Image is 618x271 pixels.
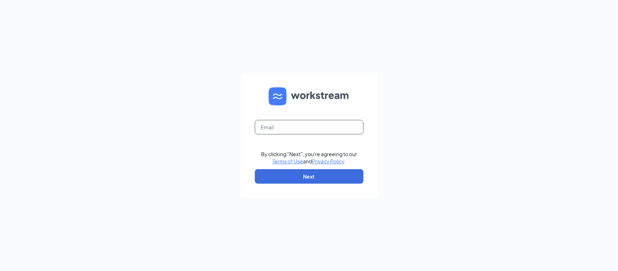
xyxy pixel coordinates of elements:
[255,120,363,134] input: Email
[255,169,363,184] button: Next
[269,87,350,105] img: WS logo and Workstream text
[272,158,303,164] a: Terms of Use
[312,158,344,164] a: Privacy Policy
[261,150,357,165] div: By clicking "Next", you're agreeing to our and .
